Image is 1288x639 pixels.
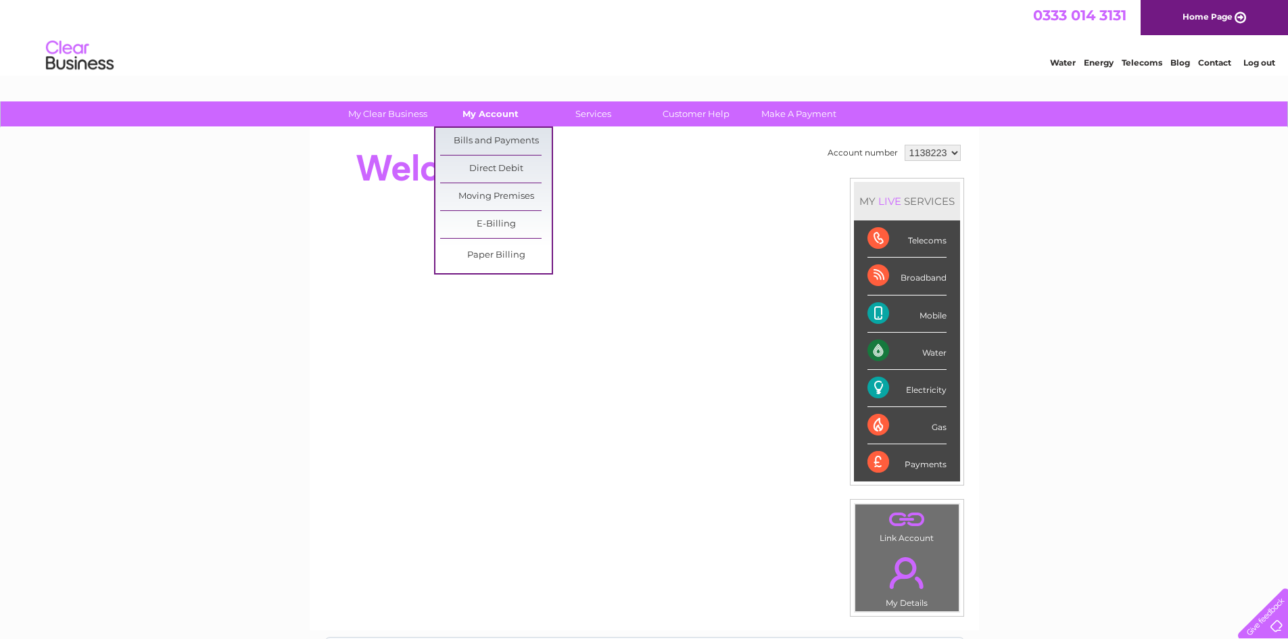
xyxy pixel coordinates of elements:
[859,508,955,531] a: .
[45,35,114,76] img: logo.png
[867,333,947,370] div: Water
[1243,57,1275,68] a: Log out
[440,183,552,210] a: Moving Premises
[1084,57,1114,68] a: Energy
[435,101,546,126] a: My Account
[332,101,444,126] a: My Clear Business
[859,549,955,596] a: .
[867,220,947,258] div: Telecoms
[855,546,959,612] td: My Details
[854,182,960,220] div: MY SERVICES
[867,295,947,333] div: Mobile
[867,258,947,295] div: Broadband
[440,211,552,238] a: E-Billing
[1170,57,1190,68] a: Blog
[867,370,947,407] div: Electricity
[867,444,947,481] div: Payments
[1033,7,1126,24] a: 0333 014 3131
[1122,57,1162,68] a: Telecoms
[440,242,552,269] a: Paper Billing
[1198,57,1231,68] a: Contact
[1050,57,1076,68] a: Water
[743,101,855,126] a: Make A Payment
[824,141,901,164] td: Account number
[325,7,964,66] div: Clear Business is a trading name of Verastar Limited (registered in [GEOGRAPHIC_DATA] No. 3667643...
[867,407,947,444] div: Gas
[440,156,552,183] a: Direct Debit
[855,504,959,546] td: Link Account
[640,101,752,126] a: Customer Help
[440,128,552,155] a: Bills and Payments
[538,101,649,126] a: Services
[876,195,904,208] div: LIVE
